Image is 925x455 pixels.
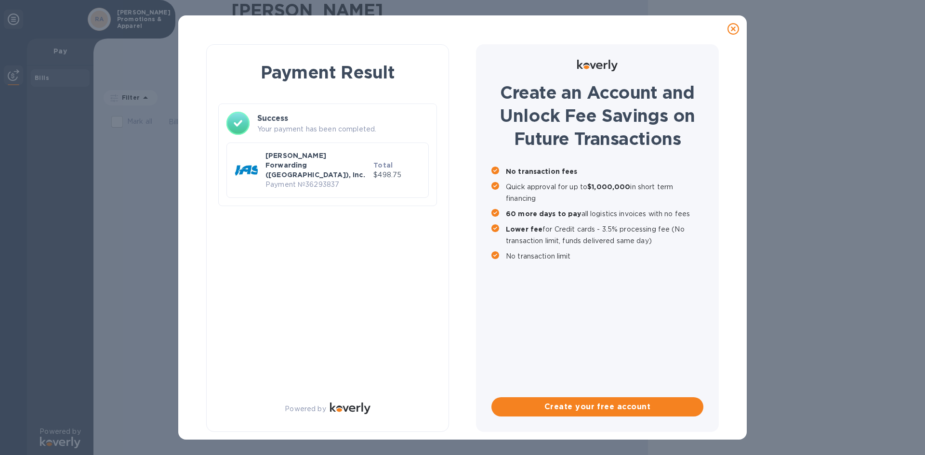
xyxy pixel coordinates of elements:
[506,208,703,220] p: all logistics invoices with no fees
[499,401,696,413] span: Create your free account
[587,183,630,191] b: $1,000,000
[257,124,429,134] p: Your payment has been completed.
[506,210,581,218] b: 60 more days to pay
[506,225,542,233] b: Lower fee
[222,60,433,84] h1: Payment Result
[506,181,703,204] p: Quick approval for up to in short term financing
[330,403,370,414] img: Logo
[491,397,703,416] button: Create your free account
[506,223,703,247] p: for Credit cards - 3.5% processing fee (No transaction limit, funds delivered same day)
[577,60,618,71] img: Logo
[265,151,370,180] p: [PERSON_NAME] Forwarding ([GEOGRAPHIC_DATA]), Inc.
[265,180,370,190] p: Payment № 36293837
[373,170,421,180] p: $498.75
[506,168,578,175] b: No transaction fees
[285,404,326,414] p: Powered by
[373,161,393,169] b: Total
[257,113,429,124] h3: Success
[491,81,703,150] h1: Create an Account and Unlock Fee Savings on Future Transactions
[506,250,703,262] p: No transaction limit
